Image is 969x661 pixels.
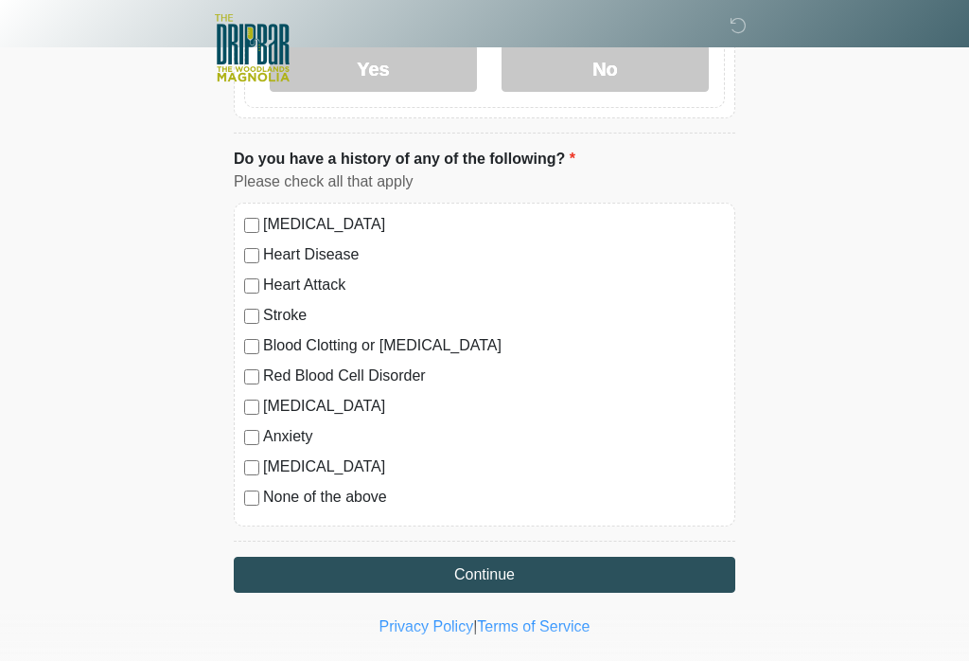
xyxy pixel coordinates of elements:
input: [MEDICAL_DATA] [244,400,259,415]
label: Heart Attack [263,274,725,296]
input: Blood Clotting or [MEDICAL_DATA] [244,339,259,354]
a: Privacy Policy [379,618,474,634]
input: Stroke [244,309,259,324]
a: Terms of Service [477,618,590,634]
label: [MEDICAL_DATA] [263,213,725,236]
label: [MEDICAL_DATA] [263,395,725,418]
a: | [473,618,477,634]
input: Heart Attack [244,278,259,294]
label: None of the above [263,486,725,509]
label: Red Blood Cell Disorder [263,365,725,387]
input: Anxiety [244,430,259,445]
input: Heart Disease [244,248,259,263]
input: [MEDICAL_DATA] [244,460,259,475]
label: Heart Disease [263,243,725,266]
input: Red Blood Cell Disorder [244,369,259,384]
div: Please check all that apply [234,170,735,193]
label: [MEDICAL_DATA] [263,456,725,478]
label: Do you have a history of any of the following? [234,148,575,170]
input: None of the above [244,491,259,506]
label: Blood Clotting or [MEDICAL_DATA] [263,334,725,357]
button: Continue [234,557,735,593]
label: Anxiety [263,425,725,448]
label: Stroke [263,304,725,327]
input: [MEDICAL_DATA] [244,218,259,233]
img: The DripBar - Magnolia Logo [215,14,290,83]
